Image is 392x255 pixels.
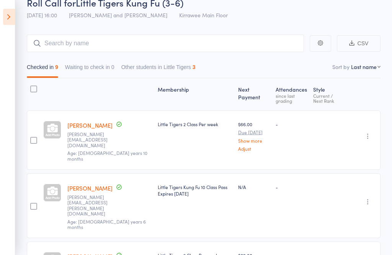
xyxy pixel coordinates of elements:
[276,184,307,190] div: -
[238,146,269,151] a: Adjust
[313,93,350,103] div: Current / Next Rank
[238,184,269,190] div: N/A
[158,190,232,197] div: Expires [DATE]
[276,121,307,127] div: -
[65,60,114,78] button: Waiting to check in0
[273,82,310,107] div: Atten­dances
[155,82,235,107] div: Membership
[67,194,117,217] small: erin.gilmore@live.com.au
[276,93,307,103] div: since last grading
[310,82,353,107] div: Style
[67,121,113,129] a: [PERSON_NAME]
[27,11,57,19] span: [DATE] 16:00
[193,64,196,70] div: 3
[67,218,146,230] span: Age: [DEMOGRAPHIC_DATA] years 6 months
[332,63,350,71] label: Sort by
[111,64,114,70] div: 0
[27,35,304,52] input: Search by name
[27,60,58,78] button: Checked in9
[67,132,117,148] small: catherine.borovyak@gmail.com
[69,11,167,19] span: [PERSON_NAME] and [PERSON_NAME]
[55,64,58,70] div: 9
[121,60,196,78] button: Other students in Little Tigers3
[67,150,147,161] span: Age: [DEMOGRAPHIC_DATA] years 10 months
[158,184,232,197] div: Little Tigers Kung Fu 10 Class Pass
[67,184,113,192] a: [PERSON_NAME]
[235,82,273,107] div: Next Payment
[238,130,269,135] small: Due [DATE]
[337,35,381,52] button: CSV
[238,138,269,143] a: Show more
[238,121,269,151] div: $66.00
[351,63,377,71] div: Last name
[158,121,232,127] div: Little Tigers 2 Class Per week
[179,11,228,19] span: Kirrawee Main Floor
